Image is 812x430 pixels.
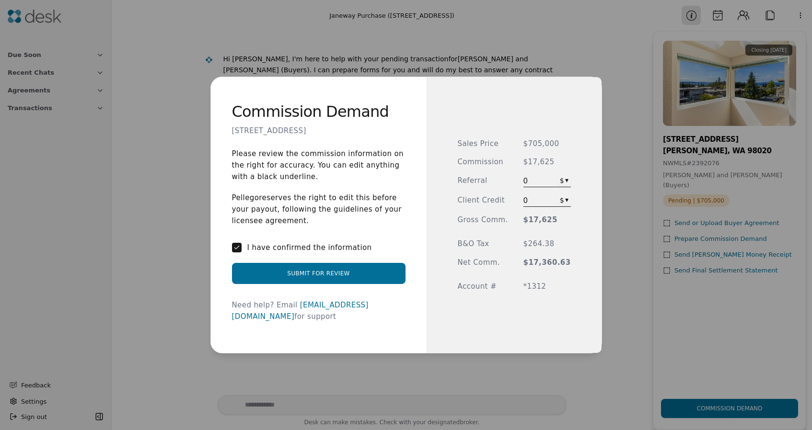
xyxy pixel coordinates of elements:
[558,196,571,205] button: $
[232,263,406,284] button: Submit for Review
[523,138,571,149] span: $705,000
[232,125,306,136] p: [STREET_ADDRESS]
[523,257,571,268] span: $17,360.63
[458,157,508,168] span: Commission
[565,175,568,185] div: ▾
[523,238,571,249] span: $264.38
[523,157,571,168] span: $17,625
[523,215,571,226] span: $17,625
[247,242,372,253] label: I have confirmed the information
[458,238,508,249] span: B&O Tax
[565,194,568,205] div: ▾
[232,299,406,322] div: Need help? Email
[232,108,389,116] h2: Commission Demand
[523,175,541,187] span: 0
[523,281,571,292] span: *1312
[458,257,508,268] span: Net Comm.
[232,192,406,226] p: Pellego reserves the right to edit this before your payout, following the guidelines of your lice...
[523,195,541,206] span: 0
[458,215,508,226] span: Gross Comm.
[458,281,508,292] span: Account #
[232,148,406,182] p: Please review the commission information on the right for accuracy. You can edit anything with a ...
[458,175,508,187] span: Referral
[294,312,336,321] span: for support
[558,176,571,186] button: $
[458,195,508,207] span: Client Credit
[232,301,369,321] a: [EMAIL_ADDRESS][DOMAIN_NAME]
[458,138,508,149] span: Sales Price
